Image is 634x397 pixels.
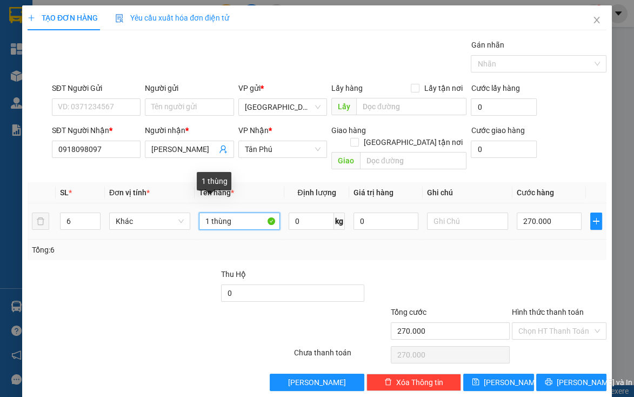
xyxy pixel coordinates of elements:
[199,213,280,230] input: VD: Bàn, Ghế
[60,188,69,197] span: SL
[28,14,98,22] span: TẠO ĐƠN HÀNG
[52,124,141,136] div: SĐT Người Nhận
[427,213,508,230] input: Ghi Chú
[384,378,392,387] span: delete
[32,244,246,256] div: Tổng: 6
[331,152,360,169] span: Giao
[517,188,554,197] span: Cước hàng
[591,217,602,226] span: plus
[419,82,466,94] span: Lấy tận nơi
[219,145,228,154] span: user-add
[199,188,234,197] span: Tên hàng
[423,182,512,203] th: Ghi chú
[52,82,141,94] div: SĐT Người Gửi
[536,374,606,391] button: printer[PERSON_NAME] và In
[396,376,443,388] span: Xóa Thông tin
[288,376,346,388] span: [PERSON_NAME]
[245,141,321,157] span: Tân Phú
[28,14,35,22] span: plus
[238,126,269,135] span: VP Nhận
[331,126,366,135] span: Giao hàng
[145,124,233,136] div: Người nhận
[359,136,466,148] span: [GEOGRAPHIC_DATA] tận nơi
[115,14,124,23] img: icon
[356,98,467,115] input: Dọc đường
[592,16,601,24] span: close
[463,374,533,391] button: save[PERSON_NAME]
[331,98,356,115] span: Lấy
[115,14,229,22] span: Yêu cầu xuất hóa đơn điện tử
[471,41,504,49] label: Gán nhãn
[293,347,390,366] div: Chưa thanh toán
[366,374,461,391] button: deleteXóa Thông tin
[109,188,150,197] span: Đơn vị tính
[582,5,612,36] button: Close
[391,308,426,316] span: Tổng cước
[197,172,231,190] div: 1 thùng
[353,213,418,230] input: 0
[353,188,393,197] span: Giá trị hàng
[270,374,364,391] button: [PERSON_NAME]
[334,213,345,230] span: kg
[238,82,327,94] div: VP gửi
[471,98,536,116] input: Cước lấy hàng
[512,308,584,316] label: Hình thức thanh toán
[221,270,246,279] span: Thu Hộ
[297,188,336,197] span: Định lượng
[484,376,542,388] span: [PERSON_NAME]
[471,126,524,135] label: Cước giao hàng
[145,82,233,94] div: Người gửi
[32,213,49,230] button: delete
[471,141,536,158] input: Cước giao hàng
[471,84,519,92] label: Cước lấy hàng
[116,213,184,229] span: Khác
[331,84,363,92] span: Lấy hàng
[360,152,467,169] input: Dọc đường
[557,376,632,388] span: [PERSON_NAME] và In
[245,99,321,115] span: Sài Gòn
[545,378,552,387] span: printer
[590,213,602,230] button: plus
[472,378,479,387] span: save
